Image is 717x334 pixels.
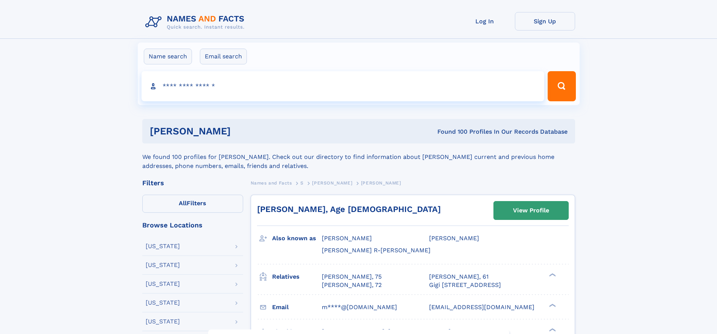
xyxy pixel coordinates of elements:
[513,202,549,219] div: View Profile
[429,273,489,281] a: [PERSON_NAME], 61
[429,235,479,242] span: [PERSON_NAME]
[144,49,192,64] label: Name search
[334,128,568,136] div: Found 100 Profiles In Our Records Database
[322,273,382,281] a: [PERSON_NAME], 75
[272,270,322,283] h3: Relatives
[257,204,441,214] a: [PERSON_NAME], Age [DEMOGRAPHIC_DATA]
[547,303,556,308] div: ❯
[142,222,243,229] div: Browse Locations
[146,243,180,249] div: [US_STATE]
[179,200,187,207] span: All
[142,12,251,32] img: Logo Names and Facts
[300,178,304,188] a: S
[150,127,334,136] h1: [PERSON_NAME]
[547,327,556,332] div: ❯
[515,12,575,31] a: Sign Up
[547,272,556,277] div: ❯
[272,301,322,314] h3: Email
[146,281,180,287] div: [US_STATE]
[361,180,401,186] span: [PERSON_NAME]
[146,262,180,268] div: [US_STATE]
[548,71,575,101] button: Search Button
[322,235,372,242] span: [PERSON_NAME]
[146,319,180,325] div: [US_STATE]
[142,180,243,186] div: Filters
[455,12,515,31] a: Log In
[200,49,247,64] label: Email search
[142,143,575,171] div: We found 100 profiles for [PERSON_NAME]. Check out our directory to find information about [PERSO...
[494,201,568,220] a: View Profile
[429,281,501,289] a: Gigi [STREET_ADDRESS]
[272,232,322,245] h3: Also known as
[312,178,352,188] a: [PERSON_NAME]
[300,180,304,186] span: S
[312,180,352,186] span: [PERSON_NAME]
[142,71,545,101] input: search input
[251,178,292,188] a: Names and Facts
[146,300,180,306] div: [US_STATE]
[322,281,382,289] a: [PERSON_NAME], 72
[142,195,243,213] label: Filters
[429,303,534,311] span: [EMAIL_ADDRESS][DOMAIN_NAME]
[322,247,431,254] span: [PERSON_NAME] R-[PERSON_NAME]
